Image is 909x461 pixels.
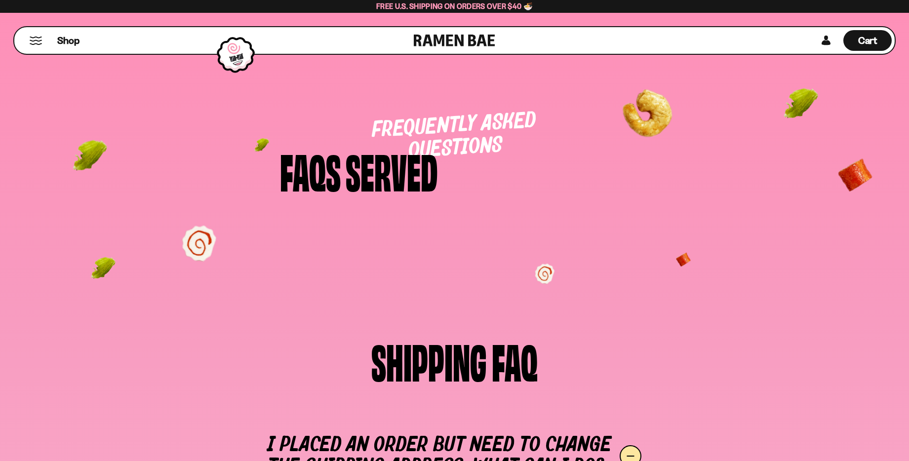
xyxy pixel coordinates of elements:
[371,110,537,162] span: Frequently Asked Questions
[280,147,341,193] div: FAQs
[492,337,538,384] div: FAQ
[376,1,533,11] span: Free U.S. Shipping on Orders over $40 🍜
[57,30,79,51] a: Shop
[57,34,79,47] span: Shop
[858,35,877,46] span: Cart
[346,147,437,193] div: Served
[29,37,42,45] button: Mobile Menu Trigger
[843,27,892,54] div: Cart
[371,337,487,384] div: SHIPPING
